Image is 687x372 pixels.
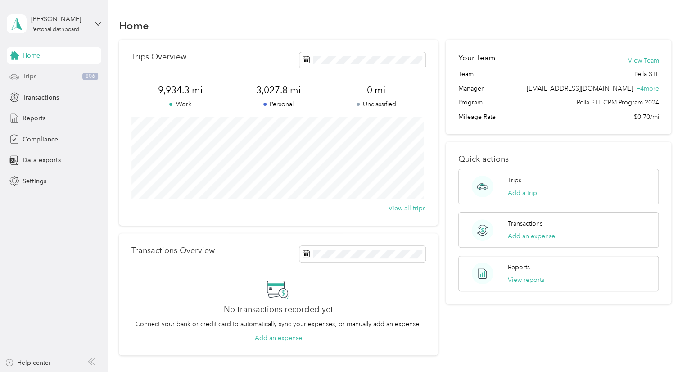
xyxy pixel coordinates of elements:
span: Mileage Rate [458,112,496,122]
button: Help center [5,358,51,367]
h1: Home [119,21,149,30]
p: Connect your bank or credit card to automatically sync your expenses, or manually add an expense. [136,319,421,329]
button: Add an expense [255,333,302,343]
button: View reports [508,275,544,285]
button: Add a trip [508,188,537,198]
span: Reports [23,113,45,123]
p: Work [131,100,230,109]
h2: Your Team [458,52,495,64]
p: Transactions [508,219,542,228]
h2: No transactions recorded yet [224,305,333,314]
span: 3,027.8 mi [229,84,327,96]
button: View Team [628,56,659,65]
div: Personal dashboard [31,27,79,32]
button: Add an expense [508,231,555,241]
span: Program [458,98,483,107]
span: 806 [82,73,98,81]
p: Trips Overview [131,52,186,62]
span: Pella STL [634,69,659,79]
span: 0 mi [327,84,425,96]
span: Home [23,51,40,60]
span: Data exports [23,155,61,165]
span: Trips [23,72,36,81]
div: [PERSON_NAME] [31,14,87,24]
span: Compliance [23,135,58,144]
p: Quick actions [458,154,659,164]
p: Transactions Overview [131,246,215,255]
span: Team [458,69,474,79]
span: + 4 more [636,85,659,92]
span: [EMAIL_ADDRESS][DOMAIN_NAME] [526,85,633,92]
span: Manager [458,84,484,93]
span: 9,934.3 mi [131,84,230,96]
span: Settings [23,177,46,186]
p: Trips [508,176,521,185]
p: Reports [508,263,530,272]
button: View all trips [389,204,425,213]
p: Unclassified [327,100,425,109]
p: Personal [229,100,327,109]
span: $0.70/mi [633,112,659,122]
iframe: Everlance-gr Chat Button Frame [637,322,687,372]
span: Pella STL CPM Program 2024 [576,98,659,107]
span: Transactions [23,93,59,102]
